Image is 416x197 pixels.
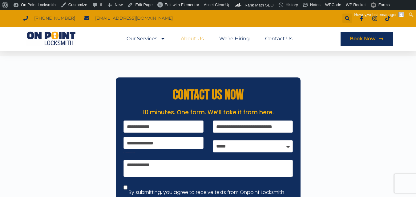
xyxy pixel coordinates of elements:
nav: Menu [127,32,293,46]
a: Howdy, [352,10,406,20]
a: We’re Hiring [219,32,250,46]
a: Contact Us [265,32,293,46]
div: Search [342,14,352,23]
span: Book Now [350,36,376,41]
span: The field accepts only numbers and phone characters (#, -, *, etc). [123,152,135,152]
span: Rank Math SEO [244,3,273,7]
span: [PHONE_NUMBER] [33,14,75,22]
h2: CONTACT US NOW [119,88,297,102]
span: websitemanager [367,12,397,17]
a: Our Services [127,32,165,46]
a: Book Now [341,32,393,46]
p: 10 minutes. One form. We’ll take it from here. [119,108,297,117]
span: Edit with Elementor [165,2,199,7]
a: About Us [181,32,204,46]
span: [EMAIL_ADDRESS][DOMAIN_NAME] [94,14,173,22]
